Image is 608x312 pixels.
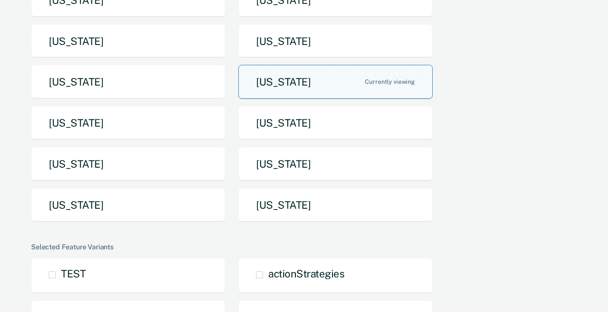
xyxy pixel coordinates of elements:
span: TEST [61,267,85,280]
button: [US_STATE] [31,188,225,222]
span: actionStrategies [268,267,344,280]
button: [US_STATE] [238,188,433,222]
button: [US_STATE] [238,65,433,99]
button: [US_STATE] [238,24,433,58]
div: Selected Feature Variants [31,243,573,251]
button: [US_STATE] [238,147,433,181]
button: [US_STATE] [31,147,225,181]
button: [US_STATE] [31,106,225,140]
button: [US_STATE] [31,65,225,99]
button: [US_STATE] [238,106,433,140]
button: [US_STATE] [31,24,225,58]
